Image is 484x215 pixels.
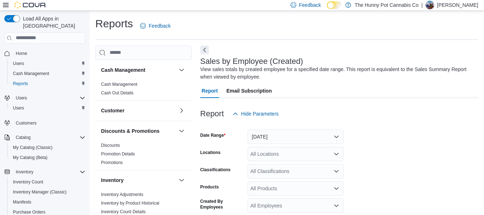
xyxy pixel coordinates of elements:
button: Cash Management [101,66,176,74]
button: Open list of options [334,168,339,174]
span: Cash Management [10,69,85,78]
span: My Catalog (Classic) [13,145,53,150]
span: My Catalog (Beta) [13,155,48,160]
a: Inventory Count [10,178,46,186]
button: Discounts & Promotions [101,127,176,135]
button: Discounts & Promotions [177,127,186,135]
span: Users [13,105,24,111]
span: Hide Parameters [241,110,279,117]
a: Inventory by Product Historical [101,201,159,206]
button: [DATE] [248,130,344,144]
input: Dark Mode [327,1,342,9]
button: Users [1,93,88,103]
a: Cash Management [10,69,52,78]
img: Cova [14,1,47,9]
label: Classifications [200,167,231,173]
span: Purchase Orders [13,209,45,215]
div: Kyle Billie [426,1,434,9]
button: Inventory Count [7,177,88,187]
button: Inventory [101,177,176,184]
span: Users [13,61,24,66]
button: My Catalog (Classic) [7,142,88,153]
span: Feedback [299,1,321,9]
h3: Inventory [101,177,124,184]
span: Reports [13,81,28,87]
button: Manifests [7,197,88,207]
a: My Catalog (Classic) [10,143,56,152]
span: Users [10,104,85,112]
span: Discounts [101,142,120,148]
p: | [421,1,423,9]
button: My Catalog (Beta) [7,153,88,163]
label: Products [200,184,219,190]
span: Users [10,59,85,68]
span: Inventory Adjustments [101,192,143,197]
h3: Customer [101,107,124,114]
h3: Report [200,109,224,118]
a: Inventory Adjustments [101,192,143,197]
div: View sales totals by created employee for a specified date range. This report is equivalent to th... [200,66,475,81]
a: Users [10,59,27,68]
h3: Sales by Employee (Created) [200,57,303,66]
button: Customer [101,107,176,114]
span: Inventory by Product Historical [101,200,159,206]
span: Cash Management [13,71,49,76]
span: Feedback [149,22,171,29]
a: Customers [13,119,39,127]
a: Cash Out Details [101,90,134,95]
button: Customer [177,106,186,115]
span: Catalog [16,135,30,140]
span: My Catalog (Classic) [10,143,85,152]
span: Inventory Count [13,179,43,185]
button: Reports [7,79,88,89]
a: Inventory Count Details [101,209,146,214]
button: Catalog [13,133,33,142]
button: Users [7,103,88,113]
a: Reports [10,79,31,88]
span: Catalog [13,133,85,142]
span: Cash Out Details [101,90,134,96]
button: Users [7,59,88,69]
span: Customers [13,118,85,127]
p: [PERSON_NAME] [437,1,478,9]
button: Customers [1,117,88,128]
button: Inventory [177,176,186,184]
h3: Discounts & Promotions [101,127,159,135]
button: Open list of options [334,151,339,157]
span: Inventory Count Details [101,209,146,215]
a: Feedback [137,19,173,33]
span: Email Subscription [226,84,272,98]
button: Inventory [13,168,36,176]
span: Customers [16,120,37,126]
span: Manifests [13,199,31,205]
span: Home [13,49,85,58]
a: My Catalog (Beta) [10,153,51,162]
span: Inventory Manager (Classic) [13,189,67,195]
p: The Hunny Pot Cannabis Co [355,1,418,9]
label: Locations [200,150,221,155]
span: Cash Management [101,81,137,87]
span: Home [16,51,27,56]
span: Manifests [10,198,85,206]
span: Inventory Manager (Classic) [10,188,85,196]
div: Discounts & Promotions [95,141,192,170]
span: Load All Apps in [GEOGRAPHIC_DATA] [20,15,85,29]
button: Cash Management [7,69,88,79]
a: Manifests [10,198,34,206]
span: Report [202,84,218,98]
span: Promotion Details [101,151,135,157]
span: Inventory [13,168,85,176]
h1: Reports [95,17,133,31]
a: Cash Management [101,82,137,87]
a: Promotions [101,160,123,165]
button: Inventory [1,167,88,177]
button: Cash Management [177,66,186,74]
span: Inventory [16,169,33,175]
span: Reports [10,79,85,88]
div: Cash Management [95,80,192,100]
a: Promotion Details [101,151,135,156]
a: Home [13,49,30,58]
button: Users [13,94,30,102]
label: Date Range [200,132,226,138]
span: Promotions [101,160,123,165]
